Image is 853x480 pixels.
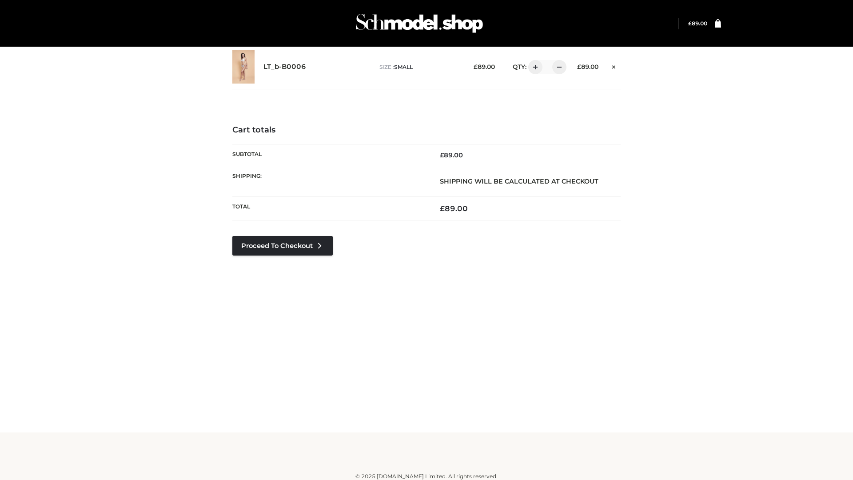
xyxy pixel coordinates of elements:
[394,64,413,70] span: SMALL
[232,236,333,256] a: Proceed to Checkout
[440,177,598,185] strong: Shipping will be calculated at checkout
[232,50,255,84] img: LT_b-B0006 - SMALL
[577,63,581,70] span: £
[504,60,563,74] div: QTY:
[688,20,692,27] span: £
[232,125,621,135] h4: Cart totals
[232,144,426,166] th: Subtotal
[440,151,463,159] bdi: 89.00
[353,6,486,41] img: Schmodel Admin 964
[474,63,478,70] span: £
[440,204,468,213] bdi: 89.00
[440,204,445,213] span: £
[688,20,707,27] bdi: 89.00
[577,63,598,70] bdi: 89.00
[607,60,621,72] a: Remove this item
[263,63,306,71] a: LT_b-B0006
[232,197,426,220] th: Total
[440,151,444,159] span: £
[474,63,495,70] bdi: 89.00
[232,166,426,196] th: Shipping:
[688,20,707,27] a: £89.00
[379,63,460,71] p: size :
